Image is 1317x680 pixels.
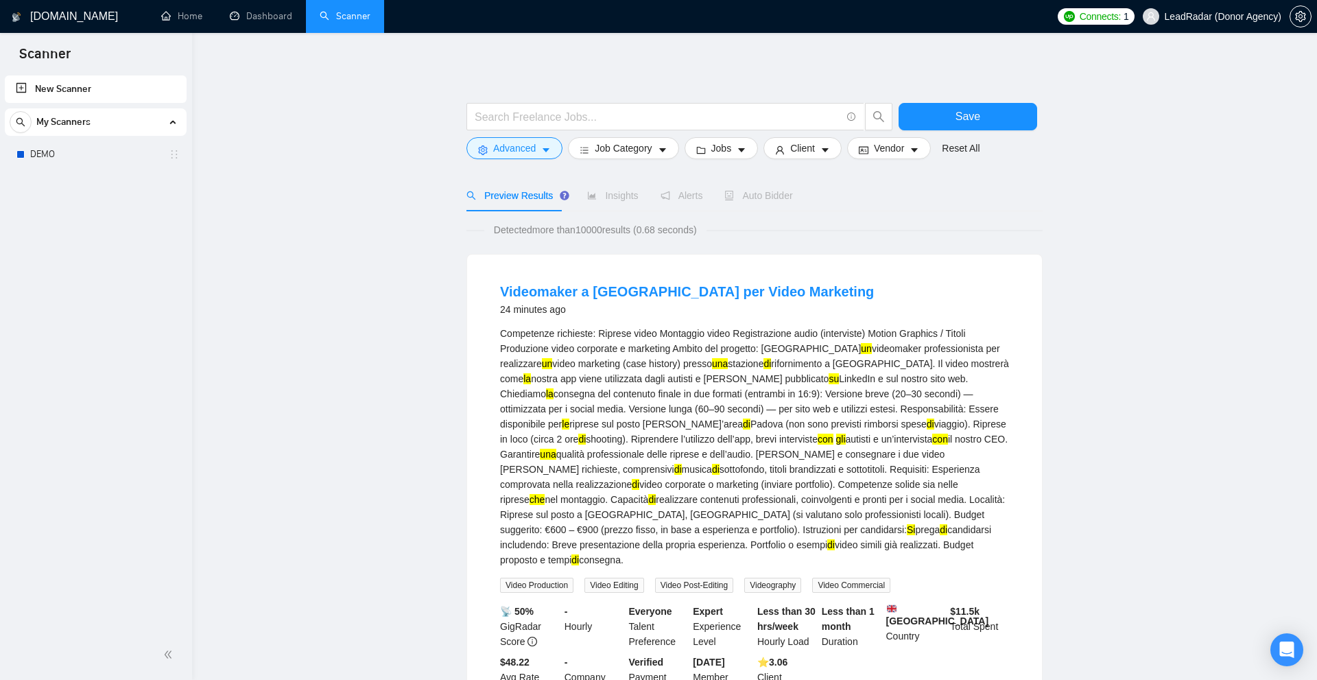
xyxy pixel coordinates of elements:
mark: la [546,388,554,399]
span: Save [956,108,980,125]
input: Search Freelance Jobs... [475,108,841,126]
mark: un [861,343,872,354]
span: bars [580,145,589,155]
span: folder [696,145,706,155]
span: search [466,191,476,200]
span: setting [1290,11,1311,22]
span: search [866,110,892,123]
span: Vendor [874,141,904,156]
div: Experience Level [690,604,755,649]
span: Video Editing [584,578,644,593]
b: - [565,657,568,668]
mark: di [927,419,934,430]
a: searchScanner [320,10,370,22]
button: userClientcaret-down [763,137,842,159]
mark: un [542,358,553,369]
mark: di [674,464,682,475]
span: Detected more than 10000 results (0.68 seconds) [484,222,707,237]
span: caret-down [910,145,919,155]
span: Alerts [661,190,703,201]
span: Insights [587,190,638,201]
span: Videography [744,578,801,593]
span: user [1146,12,1156,21]
mark: di [827,539,835,550]
img: logo [12,6,21,28]
button: search [865,103,892,130]
span: Jobs [711,141,732,156]
span: caret-down [737,145,746,155]
mark: di [940,524,947,535]
b: $ 11.5k [950,606,980,617]
span: search [10,117,31,127]
b: ⭐️ 3.06 [757,657,787,668]
span: notification [661,191,670,200]
div: Hourly Load [755,604,819,649]
b: Expert [693,606,723,617]
span: idcard [859,145,868,155]
mark: di [578,434,586,445]
mark: con [818,434,833,445]
mark: di [743,419,750,430]
span: robot [724,191,734,200]
a: dashboardDashboard [230,10,292,22]
li: My Scanners [5,108,187,168]
mark: di [632,479,639,490]
span: area-chart [587,191,597,200]
li: New Scanner [5,75,187,103]
mark: su [829,373,839,384]
button: settingAdvancedcaret-down [466,137,562,159]
span: Client [790,141,815,156]
div: Open Intercom Messenger [1270,633,1303,666]
mark: una [712,358,728,369]
button: idcardVendorcaret-down [847,137,931,159]
a: homeHome [161,10,202,22]
mark: di [763,358,771,369]
mark: Si [907,524,915,535]
div: Talent Preference [626,604,691,649]
img: upwork-logo.png [1064,11,1075,22]
mark: che [530,494,545,505]
b: [GEOGRAPHIC_DATA] [886,604,989,626]
img: 🇬🇧 [887,604,897,613]
span: Video Production [500,578,573,593]
button: setting [1290,5,1312,27]
a: DEMO [30,141,161,168]
div: Hourly [562,604,626,649]
mark: la [523,373,531,384]
button: Save [899,103,1037,130]
mark: di [712,464,720,475]
span: Video Commercial [812,578,890,593]
mark: con [932,434,948,445]
span: caret-down [658,145,667,155]
div: Total Spent [947,604,1012,649]
span: setting [478,145,488,155]
button: folderJobscaret-down [685,137,759,159]
span: Scanner [8,44,82,73]
a: Reset All [942,141,980,156]
div: Country [883,604,948,649]
a: Videomaker a [GEOGRAPHIC_DATA] per Video Marketing [500,284,874,299]
b: $48.22 [500,657,530,668]
span: Job Category [595,141,652,156]
b: Verified [629,657,664,668]
span: Connects: [1080,9,1121,24]
span: info-circle [847,113,856,121]
b: Less than 1 month [822,606,875,632]
span: caret-down [541,145,551,155]
span: double-left [163,648,177,661]
span: Preview Results [466,190,565,201]
span: Auto Bidder [724,190,792,201]
mark: una [540,449,556,460]
mark: di [571,554,579,565]
span: 1 [1124,9,1129,24]
span: info-circle [527,637,537,646]
span: Advanced [493,141,536,156]
button: search [10,111,32,133]
span: user [775,145,785,155]
div: GigRadar Score [497,604,562,649]
span: holder [169,149,180,160]
mark: le [562,419,569,430]
button: barsJob Categorycaret-down [568,137,678,159]
b: Everyone [629,606,672,617]
div: Duration [819,604,883,649]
